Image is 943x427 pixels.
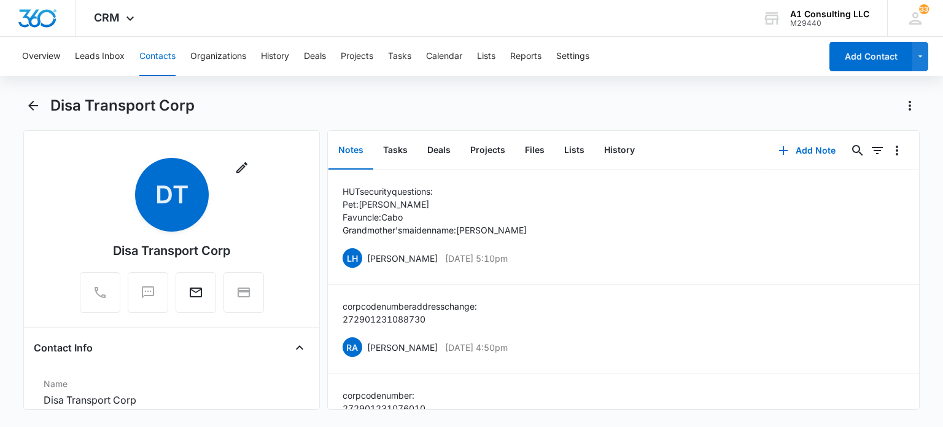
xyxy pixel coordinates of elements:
[556,37,589,76] button: Settings
[919,4,929,14] div: notifications count
[343,337,362,357] span: RA
[75,37,125,76] button: Leads Inbox
[44,393,299,407] dd: Disa Transport Corp
[848,141,867,160] button: Search...
[341,37,373,76] button: Projects
[343,313,477,326] p: 272 901 231 08873 0
[328,131,373,170] button: Notes
[367,252,438,265] p: [PERSON_NAME]
[867,141,887,160] button: Filters
[766,136,848,165] button: Add Note
[900,96,920,116] button: Actions
[554,131,594,170] button: Lists
[190,37,246,76] button: Organizations
[373,131,417,170] button: Tasks
[176,272,216,313] button: Email
[343,224,527,237] p: Grandmother's maiden name: [PERSON_NAME]
[290,338,309,358] button: Close
[135,158,209,232] span: DT
[261,37,289,76] button: History
[445,341,508,354] p: [DATE] 4:50pm
[113,241,230,260] div: Disa Transport Corp
[50,96,195,115] h1: Disa Transport Corp
[919,4,929,14] span: 33
[790,9,869,19] div: account name
[34,340,93,355] h4: Contact Info
[343,185,527,198] p: HUT security questions:
[343,211,527,224] p: Fav uncle: Cabo
[426,37,462,76] button: Calendar
[343,300,477,313] p: corp code number address change:
[887,141,907,160] button: Overflow Menu
[94,11,120,24] span: CRM
[510,37,541,76] button: Reports
[460,131,515,170] button: Projects
[176,291,216,302] a: Email
[139,37,176,76] button: Contacts
[343,389,425,402] p: corp code number:
[343,402,425,415] p: 272901231076010
[367,341,438,354] p: [PERSON_NAME]
[388,37,411,76] button: Tasks
[790,19,869,28] div: account id
[34,372,309,413] div: NameDisa Transport Corp
[515,131,554,170] button: Files
[343,198,527,211] p: Pet: [PERSON_NAME]
[829,42,912,71] button: Add Contact
[23,96,42,116] button: Back
[22,37,60,76] button: Overview
[594,131,645,170] button: History
[417,131,460,170] button: Deals
[304,37,326,76] button: Deals
[44,377,299,390] label: Name
[445,252,508,265] p: [DATE] 5:10pm
[477,37,495,76] button: Lists
[343,248,362,268] span: LH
